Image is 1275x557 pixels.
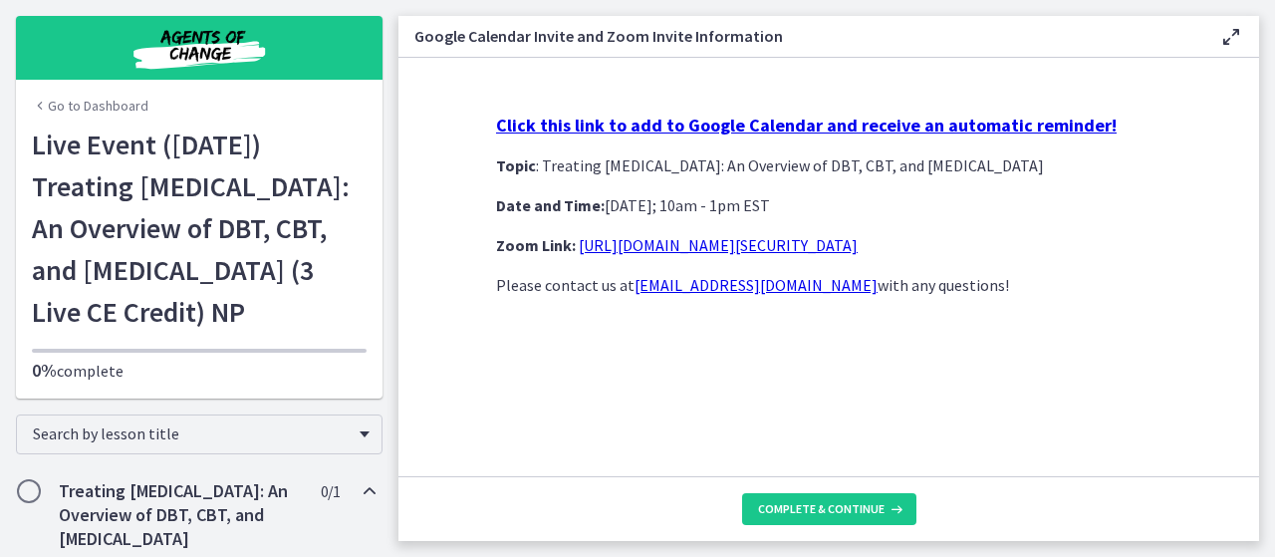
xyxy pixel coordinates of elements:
[414,24,1187,48] h3: Google Calendar Invite and Zoom Invite Information
[32,359,57,382] span: 0%
[496,273,1161,297] p: Please contact us at with any questions!
[742,493,916,525] button: Complete & continue
[32,96,148,116] a: Go to Dashboard
[496,235,576,255] strong: Zoom Link:
[496,195,605,215] strong: Date and Time:
[16,415,382,454] div: Search by lesson title
[80,24,319,72] img: Agents of Change Social Work Test Prep
[758,501,885,517] span: Complete & continue
[579,235,858,255] a: [URL][DOMAIN_NAME][SECURITY_DATA]
[321,479,340,503] span: 0 / 1
[496,114,1117,137] strong: Click this link to add to Google Calendar and receive an automatic reminder!
[59,479,302,551] h2: Treating [MEDICAL_DATA]: An Overview of DBT, CBT, and [MEDICAL_DATA]
[32,359,367,383] p: complete
[33,423,350,443] span: Search by lesson title
[496,116,1117,136] a: Click this link to add to Google Calendar and receive an automatic reminder!
[496,155,536,175] strong: Topic
[32,124,367,333] h1: Live Event ([DATE]) Treating [MEDICAL_DATA]: An Overview of DBT, CBT, and [MEDICAL_DATA] (3 Live ...
[635,275,878,295] a: [EMAIL_ADDRESS][DOMAIN_NAME]
[496,153,1161,177] p: : Treating [MEDICAL_DATA]: An Overview of DBT, CBT, and [MEDICAL_DATA]
[496,193,1161,217] p: [DATE]; 10am - 1pm EST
